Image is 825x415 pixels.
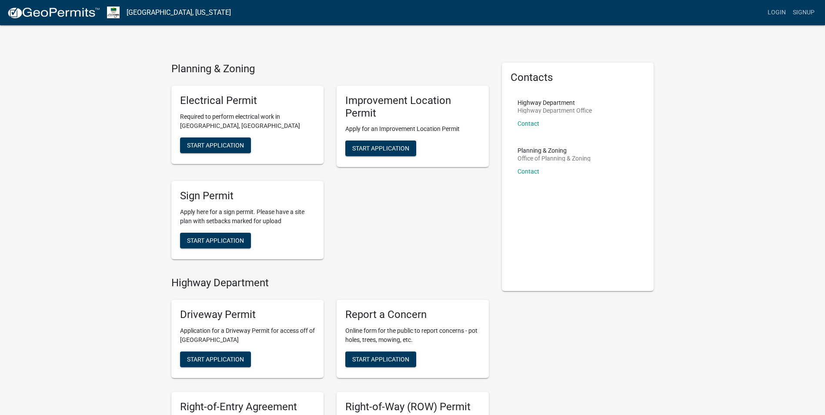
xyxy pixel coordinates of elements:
h4: Highway Department [171,277,489,289]
button: Start Application [345,141,416,156]
a: Contact [518,120,539,127]
span: Start Application [187,237,244,244]
h5: Sign Permit [180,190,315,202]
h5: Driveway Permit [180,308,315,321]
p: Office of Planning & Zoning [518,155,591,161]
h5: Electrical Permit [180,94,315,107]
a: Login [764,4,789,21]
p: Highway Department Office [518,107,592,114]
p: Required to perform electrical work in [GEOGRAPHIC_DATA], [GEOGRAPHIC_DATA] [180,112,315,131]
button: Start Application [180,233,251,248]
span: Start Application [187,141,244,148]
h5: Right-of-Entry Agreement [180,401,315,413]
span: Start Application [187,355,244,362]
a: Signup [789,4,818,21]
a: Contact [518,168,539,175]
p: Application for a Driveway Permit for access off of [GEOGRAPHIC_DATA] [180,326,315,345]
p: Online form for the public to report concerns - pot holes, trees, mowing, etc. [345,326,480,345]
h5: Report a Concern [345,308,480,321]
h5: Improvement Location Permit [345,94,480,120]
span: Start Application [352,355,409,362]
h5: Right-of-Way (ROW) Permit [345,401,480,413]
button: Start Application [180,351,251,367]
a: [GEOGRAPHIC_DATA], [US_STATE] [127,5,231,20]
button: Start Application [180,137,251,153]
h5: Contacts [511,71,645,84]
img: Morgan County, Indiana [107,7,120,18]
p: Highway Department [518,100,592,106]
p: Planning & Zoning [518,147,591,154]
button: Start Application [345,351,416,367]
span: Start Application [352,145,409,152]
p: Apply for an Improvement Location Permit [345,124,480,134]
p: Apply here for a sign permit. Please have a site plan with setbacks marked for upload [180,207,315,226]
h4: Planning & Zoning [171,63,489,75]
